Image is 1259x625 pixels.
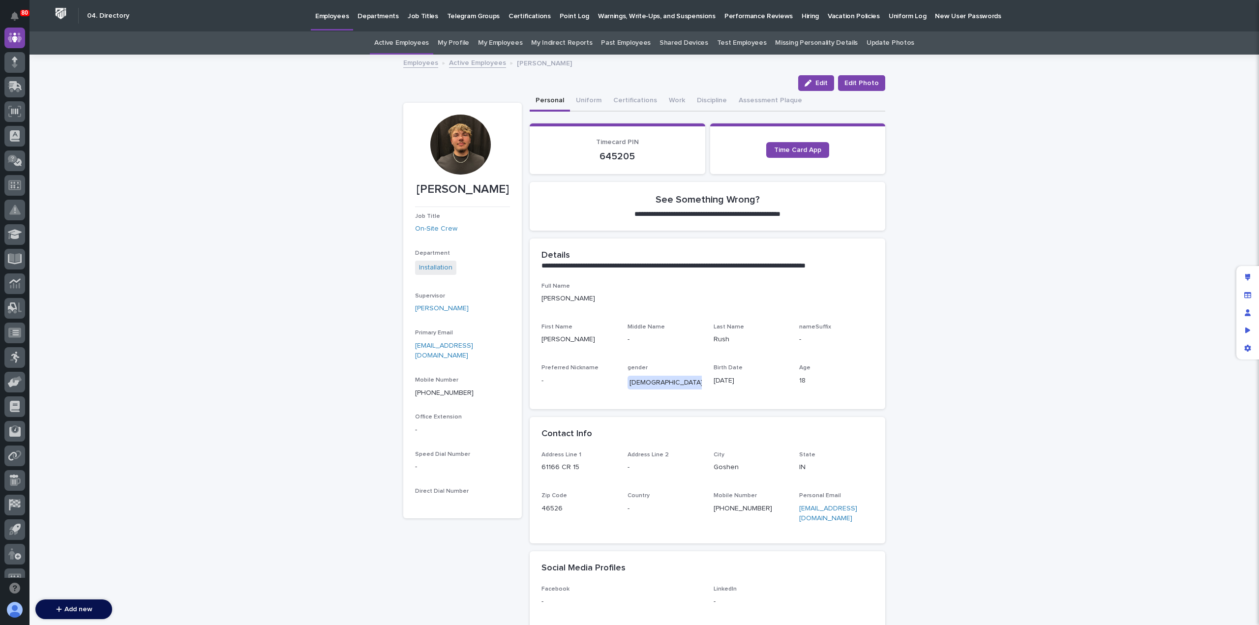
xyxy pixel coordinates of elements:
button: Certifications [607,91,663,112]
div: Manage users [1239,304,1257,322]
span: Full Name [541,283,570,289]
span: Age [799,365,810,371]
span: Pylon [98,182,119,189]
a: My Profile [438,31,469,55]
p: 18 [799,376,873,386]
p: [PERSON_NAME] [541,334,616,345]
span: Mobile Number [714,493,757,499]
a: Active Employees [374,31,429,55]
span: Timecard PIN [596,139,639,146]
p: [DATE] [714,376,788,386]
p: 80 [22,9,28,16]
p: - [799,334,873,345]
button: Discipline [691,91,733,112]
p: - [628,462,702,473]
p: - [415,425,510,435]
span: Primary Email [415,330,453,336]
button: users-avatar [4,599,25,620]
span: Job Title [415,213,440,219]
span: Personal Email [799,493,841,499]
span: City [714,452,724,458]
div: Edit layout [1239,268,1257,286]
p: [PERSON_NAME] [541,294,873,304]
a: On-Site Crew [415,224,457,234]
div: Preview as [1239,322,1257,339]
div: Start new chat [33,152,161,162]
span: Mobile Number [415,377,458,383]
p: Welcome 👋 [10,39,179,55]
span: Zip Code [541,493,567,499]
p: 46526 [541,504,616,514]
span: State [799,452,815,458]
div: Manage fields and data [1239,286,1257,304]
a: [EMAIL_ADDRESS][DOMAIN_NAME] [799,505,857,522]
p: - [628,504,702,514]
p: How can we help? [10,55,179,70]
img: Workspace Logo [52,4,70,23]
button: Assessment Plaque [733,91,808,112]
p: [PERSON_NAME] [415,182,510,197]
p: - [714,596,874,607]
span: gender [628,365,648,371]
span: nameSuffix [799,324,831,330]
p: - [541,596,702,607]
p: - [628,334,702,345]
div: 📖 [10,125,18,133]
a: Time Card App [766,142,829,158]
span: Department [415,250,450,256]
a: [EMAIL_ADDRESS][DOMAIN_NAME] [415,342,473,359]
span: Last Name [714,324,744,330]
span: Middle Name [628,324,665,330]
img: 1736555164131-43832dd5-751b-4058-ba23-39d91318e5a0 [10,152,28,170]
a: [PERSON_NAME] [415,303,469,314]
span: Supervisor [415,293,445,299]
a: [PHONE_NUMBER] [415,389,474,396]
p: IN [799,462,873,473]
span: Country [628,493,650,499]
span: Onboarding Call [71,124,125,134]
p: - [541,376,616,386]
h2: Details [541,250,570,261]
a: 📖Help Docs [6,120,58,138]
p: 61166 CR 15 [541,462,616,473]
span: Edit [815,80,828,87]
button: Edit Photo [838,75,885,91]
div: 🔗 [61,125,69,133]
button: Add new [35,599,112,619]
a: Test Employees [717,31,767,55]
a: Shared Devices [659,31,708,55]
a: Powered byPylon [69,181,119,189]
a: Installation [419,263,452,273]
span: Time Card App [774,147,821,153]
h2: 04. Directory [87,12,129,20]
h2: Social Media Profiles [541,563,626,574]
div: App settings [1239,339,1257,357]
a: Missing Personality Details [775,31,858,55]
a: 🔗Onboarding Call [58,120,129,138]
span: Help Docs [20,124,54,134]
span: Birth Date [714,365,743,371]
button: Uniform [570,91,607,112]
span: Preferred Nickname [541,365,599,371]
span: Office Extension [415,414,462,420]
span: Edit Photo [844,78,879,88]
a: Past Employees [601,31,651,55]
p: 645205 [541,150,693,162]
a: Employees [403,57,438,68]
a: Active Employees [449,57,506,68]
a: Update Photos [867,31,914,55]
button: Start new chat [167,155,179,167]
h2: See Something Wrong? [656,194,760,206]
button: Work [663,91,691,112]
span: Speed Dial Number [415,451,470,457]
p: Rush [714,334,788,345]
p: [PERSON_NAME] [517,57,572,68]
button: Notifications [4,6,25,27]
button: Open support chat [4,578,25,598]
div: [DEMOGRAPHIC_DATA] [628,376,705,390]
span: First Name [541,324,572,330]
span: LinkedIn [714,586,737,592]
a: My Indirect Reports [531,31,592,55]
a: My Employees [478,31,522,55]
img: Stacker [10,9,30,29]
